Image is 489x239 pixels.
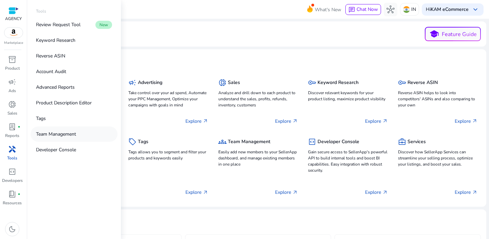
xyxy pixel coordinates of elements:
span: chat [348,6,355,13]
button: schoolFeature Guide [425,27,481,41]
b: KAM eCommerce [431,6,469,13]
p: Analyze and drill down to each product to understand the sales, profits, refunds, inventory, cust... [218,90,298,108]
p: Explore [365,189,388,196]
h5: Keyword Research [318,80,359,86]
span: fiber_manual_record [18,193,20,195]
span: lab_profile [8,123,16,131]
p: Reports [5,133,19,139]
p: Marketplace [4,40,23,46]
span: arrow_outward [292,190,298,195]
span: arrow_outward [382,118,388,124]
p: Product Description Editor [36,99,92,106]
p: Easily add new members to your SellerApp dashboard, and manage existing members in one place [218,149,298,167]
h5: Tags [138,139,148,145]
span: campaign [8,78,16,86]
p: Ads [8,88,16,94]
img: amazon.svg [4,28,23,38]
span: school [429,29,439,39]
p: Discover relevant keywords for your product listing, maximize product visibility [308,90,387,102]
h5: Developer Console [318,139,359,145]
span: donut_small [8,100,16,108]
button: chatChat Now [345,4,381,15]
span: arrow_outward [292,118,298,124]
span: campaign [128,79,137,87]
p: Feature Guide [442,30,477,38]
h5: Services [407,139,426,145]
span: key [398,79,406,87]
span: code_blocks [8,168,16,176]
p: Tags allows you to segment and filter your products and keywords easily [128,149,208,161]
span: key [308,79,316,87]
p: Review Request Tool [36,21,80,28]
p: Explore [455,118,477,125]
p: Team Management [36,131,76,138]
p: Resources [3,200,22,206]
p: Tags [36,115,46,122]
p: IN [411,3,416,15]
p: Explore [365,118,388,125]
p: Take control over your ad spend, Automate your PPC Management, Optimize your campaigns with goals... [128,90,208,108]
p: Discover how SellerApp Services can streamline your selling process, optimize your listings, and ... [398,149,477,167]
p: Hi [426,7,469,12]
span: book_4 [8,190,16,198]
span: What's New [315,4,341,16]
p: Explore [185,189,208,196]
span: Chat Now [357,6,378,13]
img: in.svg [403,6,410,13]
span: donut_small [218,79,227,87]
p: Advanced Reports [36,84,75,91]
span: sell [128,138,137,146]
span: hub [386,5,395,14]
span: arrow_outward [382,190,388,195]
h5: Team Management [228,139,270,145]
p: Explore [275,118,298,125]
span: New [95,21,112,29]
span: dark_mode [8,225,16,233]
span: code_blocks [308,138,316,146]
span: arrow_outward [472,190,477,195]
span: inventory_2 [8,55,16,64]
p: Gain secure access to SellerApp's powerful API to build internal tools and boost BI capabilities.... [308,149,387,173]
p: Tools [7,155,17,161]
p: Explore [185,118,208,125]
span: arrow_outward [472,118,477,124]
span: arrow_outward [203,190,208,195]
button: hub [384,3,397,16]
span: arrow_outward [203,118,208,124]
p: Account Audit [36,68,66,75]
p: Developer Console [36,146,76,153]
span: keyboard_arrow_down [471,5,479,14]
p: Reverse ASIN helps to look into competitors' ASINs and also comparing to your own [398,90,477,108]
span: fiber_manual_record [18,125,20,128]
p: Product [5,65,20,71]
p: Explore [275,189,298,196]
p: Reverse ASIN [36,52,65,59]
p: Tools [36,8,46,14]
p: Keyword Research [36,37,75,44]
span: business_center [398,138,406,146]
h5: Advertising [138,80,162,86]
span: handyman [8,145,16,153]
span: groups [218,138,227,146]
h5: Reverse ASIN [407,80,438,86]
p: AGENCY [5,16,22,22]
p: Developers [2,177,23,184]
h5: Sales [228,80,240,86]
p: Sales [7,110,17,116]
p: Explore [455,189,477,196]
